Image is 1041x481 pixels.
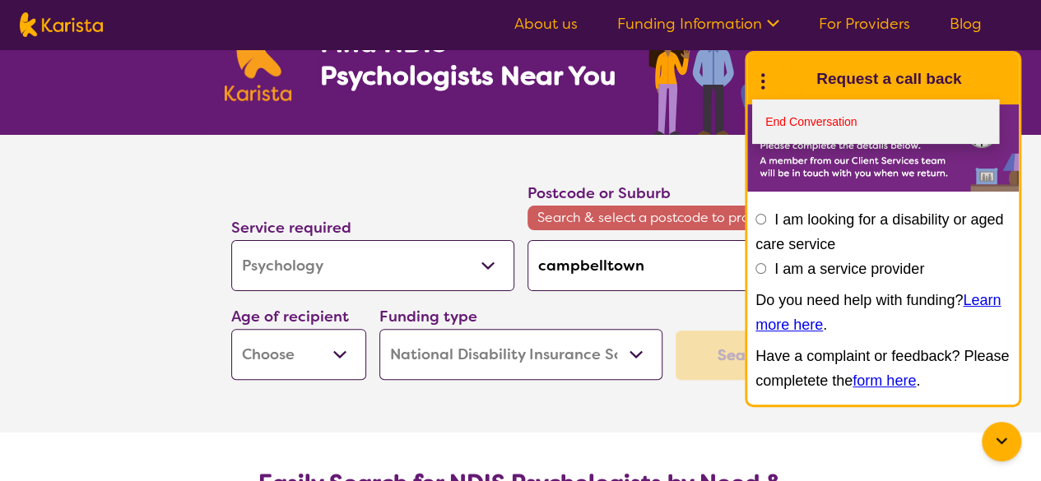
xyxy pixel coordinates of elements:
[752,99,999,144] a: End Conversation
[747,104,1019,192] img: Karista offline chat form to request call back
[527,206,811,230] span: Search & select a postcode to proceed
[755,344,1011,393] p: Have a complaint or feedback? Please completete the .
[755,211,1003,252] label: I am looking for a disability or aged care service
[617,14,779,34] a: Funding Information
[379,307,477,326] label: Funding type
[819,14,910,34] a: For Providers
[231,218,351,238] label: Service required
[319,26,624,92] h1: Find NDIS Psychologists Near You
[225,12,292,101] img: Karista logo
[231,307,349,326] label: Age of recipient
[774,62,806,95] img: Karista
[527,240,811,291] input: Type
[20,12,103,37] img: Karista logo
[950,14,982,34] a: Blog
[755,288,1011,337] p: Do you need help with funding? .
[774,261,924,277] label: I am a service provider
[816,67,961,91] h1: Request a call back
[853,372,916,389] a: form here
[527,183,671,203] label: Postcode or Suburb
[514,14,578,34] a: About us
